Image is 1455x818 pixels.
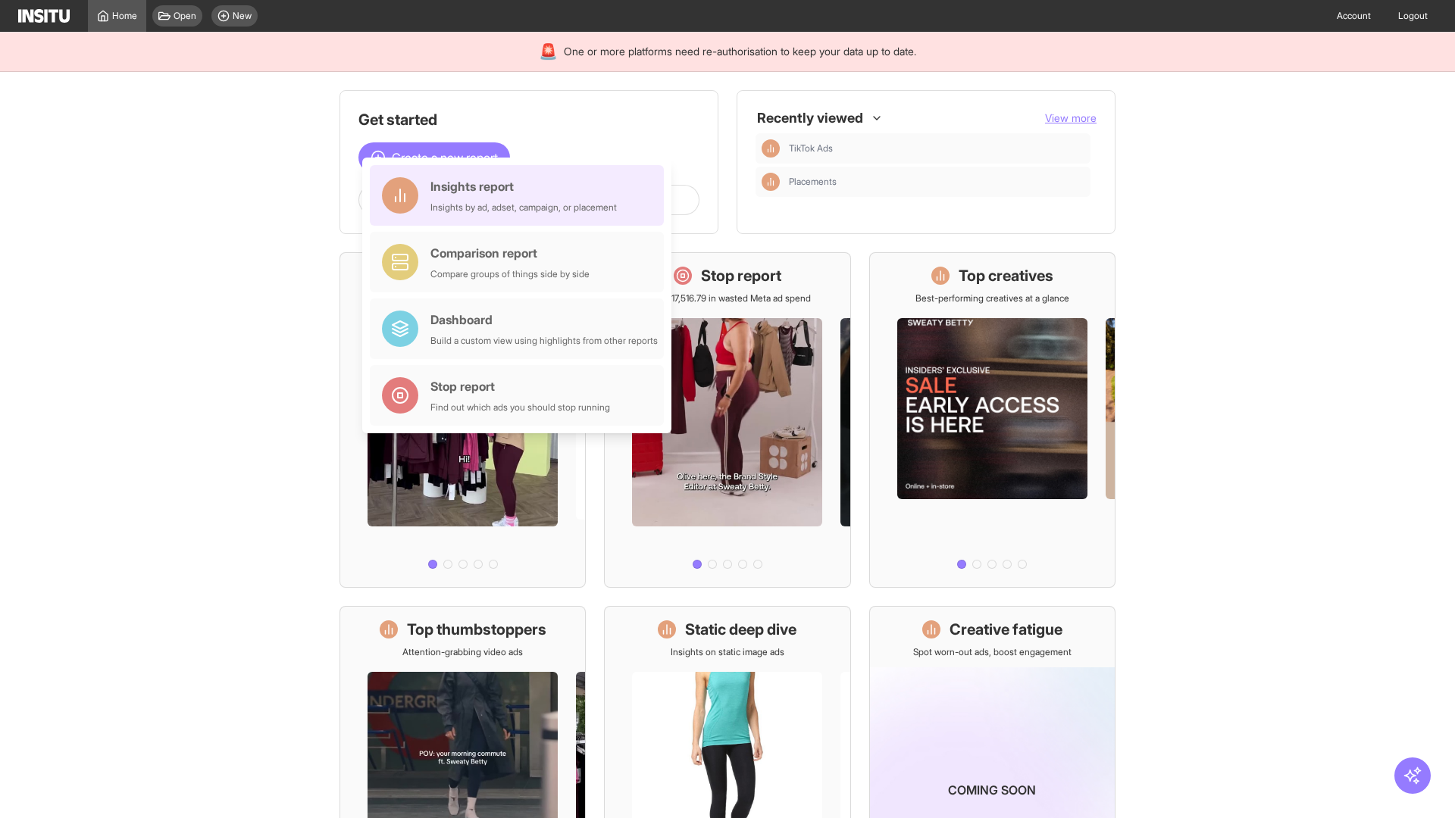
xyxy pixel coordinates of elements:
a: Top creativesBest-performing creatives at a glance [869,252,1115,588]
div: Stop report [430,377,610,395]
div: Insights by ad, adset, campaign, or placement [430,201,617,214]
span: Placements [789,176,837,188]
h1: Static deep dive [685,619,796,640]
span: Create a new report [392,148,498,167]
div: Comparison report [430,244,590,262]
a: What's live nowSee all active ads instantly [339,252,586,588]
span: Home [112,10,137,22]
img: Logo [18,9,70,23]
h1: Top creatives [959,265,1053,286]
span: New [233,10,252,22]
span: TikTok Ads [789,142,833,155]
p: Insights on static image ads [671,646,784,658]
div: Insights report [430,177,617,195]
a: Stop reportSave £17,516.79 in wasted Meta ad spend [604,252,850,588]
p: Save £17,516.79 in wasted Meta ad spend [644,292,811,304]
span: View more [1045,111,1097,124]
div: Compare groups of things side by side [430,268,590,280]
h1: Get started [358,109,699,130]
div: Build a custom view using highlights from other reports [430,335,658,347]
span: Open [174,10,196,22]
button: Create a new report [358,142,510,173]
span: One or more platforms need re-authorisation to keep your data up to date. [564,44,916,59]
p: Attention-grabbing video ads [402,646,523,658]
h1: Stop report [701,265,781,286]
div: 🚨 [539,41,558,62]
span: Placements [789,176,1084,188]
p: Best-performing creatives at a glance [915,292,1069,304]
div: Dashboard [430,311,658,329]
h1: Top thumbstoppers [407,619,546,640]
div: Insights [762,139,780,158]
div: Insights [762,173,780,191]
button: View more [1045,111,1097,126]
div: Find out which ads you should stop running [430,401,610,414]
span: TikTok Ads [789,142,1084,155]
